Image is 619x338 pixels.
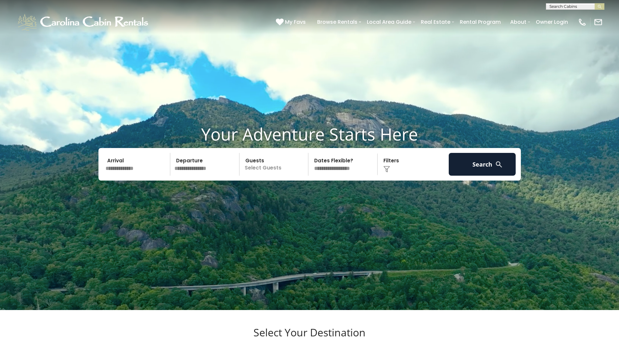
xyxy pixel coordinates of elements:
[241,153,308,176] p: Select Guests
[495,160,503,169] img: search-regular-white.png
[16,12,151,32] img: White-1-1-2.png
[578,18,587,27] img: phone-regular-white.png
[383,166,390,172] img: filter--v1.png
[276,18,307,26] a: My Favs
[449,153,516,176] button: Search
[364,16,415,28] a: Local Area Guide
[418,16,454,28] a: Real Estate
[533,16,571,28] a: Owner Login
[314,16,361,28] a: Browse Rentals
[285,18,306,26] span: My Favs
[507,16,530,28] a: About
[5,124,614,144] h1: Your Adventure Starts Here
[594,18,603,27] img: mail-regular-white.png
[457,16,504,28] a: Rental Program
